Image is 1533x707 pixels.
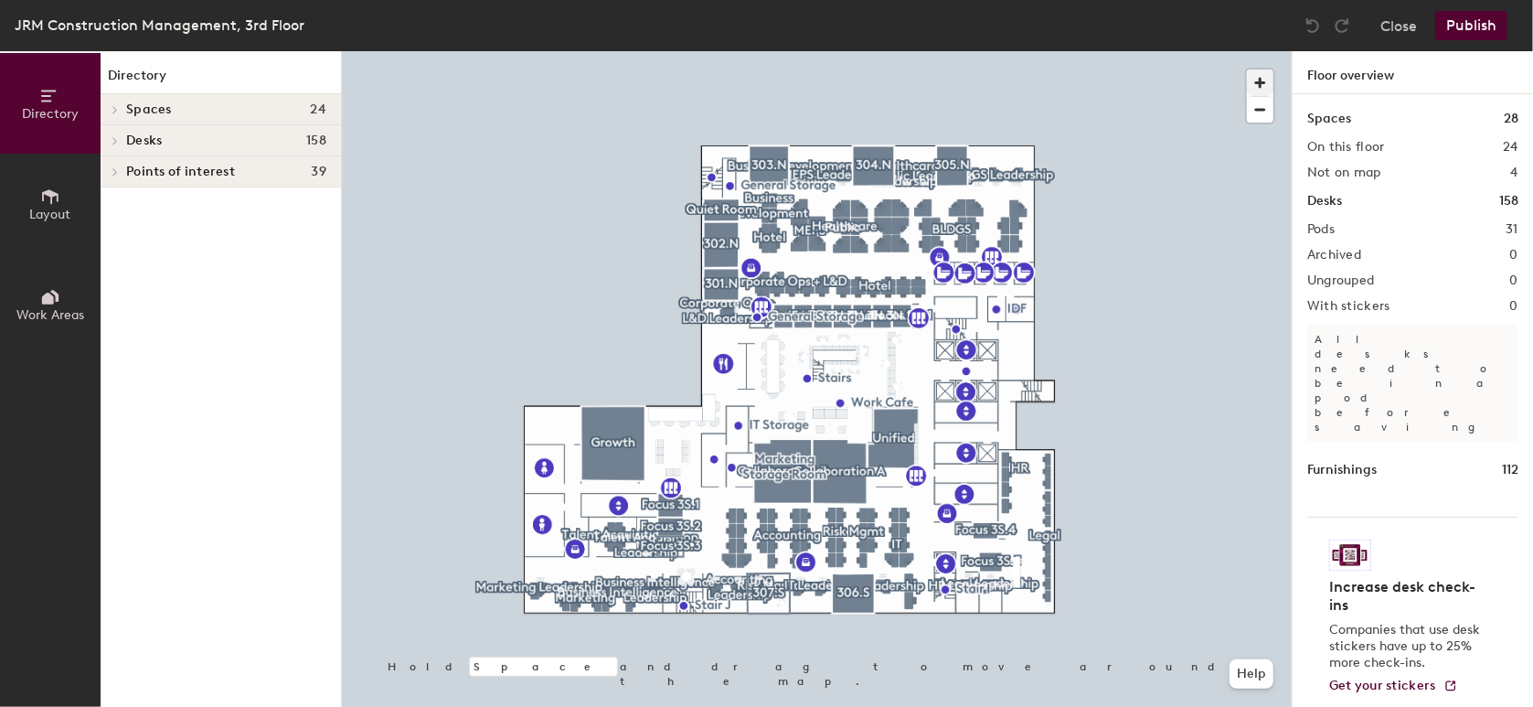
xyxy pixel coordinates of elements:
[126,102,172,117] span: Spaces
[1329,540,1371,571] img: Sticker logo
[1510,299,1518,314] h2: 0
[22,106,79,122] span: Directory
[1329,678,1436,693] span: Get your stickers
[310,102,326,117] span: 24
[1307,248,1361,262] h2: Archived
[1504,109,1518,129] h1: 28
[1506,222,1518,237] h2: 31
[101,66,341,94] h1: Directory
[1329,622,1485,671] p: Companies that use desk stickers have up to 25% more check-ins.
[1499,191,1518,211] h1: 158
[1502,460,1518,480] h1: 112
[1435,11,1507,40] button: Publish
[1307,222,1335,237] h2: Pods
[1307,273,1375,288] h2: Ungrouped
[1230,659,1273,689] button: Help
[126,134,162,148] span: Desks
[1307,140,1385,155] h2: On this floor
[311,165,326,179] span: 39
[15,14,304,37] div: JRM Construction Management, 3rd Floor
[1333,16,1351,35] img: Redo
[1329,679,1458,694] a: Get your stickers
[1510,248,1518,262] h2: 0
[126,165,235,179] span: Points of interest
[1307,460,1377,480] h1: Furnishings
[306,134,326,148] span: 158
[16,307,84,323] span: Work Areas
[30,207,71,222] span: Layout
[1293,51,1533,94] h1: Floor overview
[1307,191,1342,211] h1: Desks
[1510,273,1518,288] h2: 0
[1307,109,1351,129] h1: Spaces
[1329,578,1485,615] h4: Increase desk check-ins
[1307,325,1518,442] p: All desks need to be in a pod before saving
[1511,166,1518,180] h2: 4
[1307,166,1381,180] h2: Not on map
[1307,299,1390,314] h2: With stickers
[1380,11,1417,40] button: Close
[1503,140,1518,155] h2: 24
[1304,16,1322,35] img: Undo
